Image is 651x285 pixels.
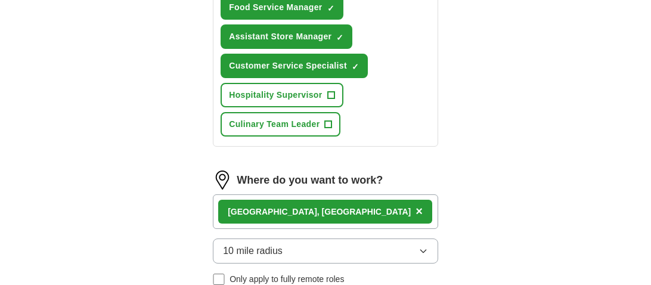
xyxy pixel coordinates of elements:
[416,203,423,221] button: ×
[228,206,411,218] div: [GEOGRAPHIC_DATA], [GEOGRAPHIC_DATA]
[352,62,359,72] span: ✓
[416,205,423,218] span: ×
[213,171,232,190] img: location.png
[223,244,283,258] span: 10 mile radius
[229,60,347,72] span: Customer Service Specialist
[213,238,438,264] button: 10 mile radius
[229,1,322,14] span: Food Service Manager
[229,118,320,131] span: Culinary Team Leader
[221,24,352,49] button: Assistant Store Manager✓
[229,30,331,43] span: Assistant Store Manager
[229,89,322,101] span: Hospitality Supervisor
[221,112,340,137] button: Culinary Team Leader
[336,33,343,42] span: ✓
[221,83,343,107] button: Hospitality Supervisor
[221,54,368,78] button: Customer Service Specialist✓
[327,4,334,13] span: ✓
[237,172,383,188] label: Where do you want to work?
